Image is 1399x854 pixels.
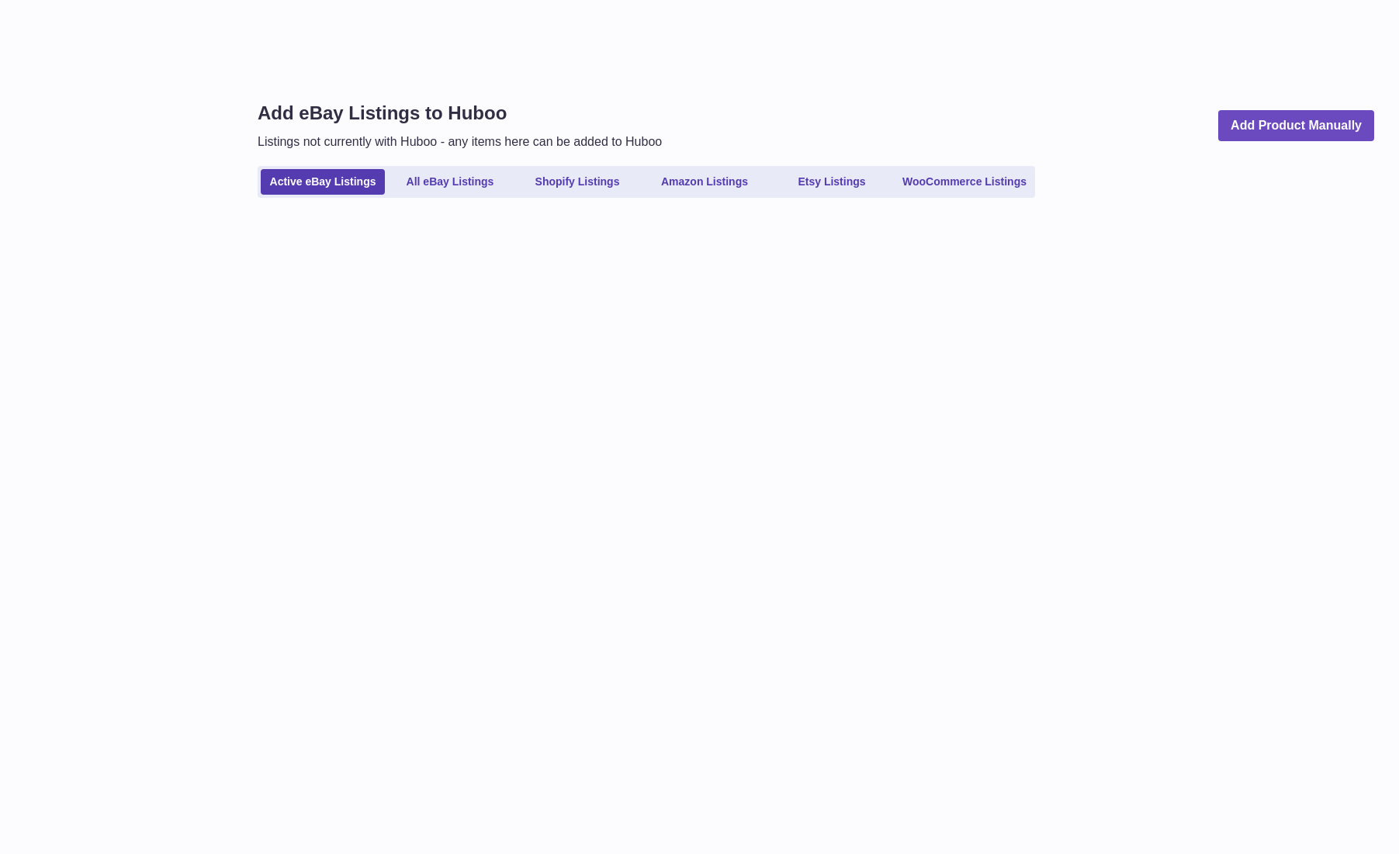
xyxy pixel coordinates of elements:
a: WooCommerce Listings [897,169,1032,195]
a: All eBay Listings [388,169,512,195]
a: Active eBay Listings [261,169,385,195]
a: Amazon Listings [642,169,767,195]
a: Etsy Listings [770,169,894,195]
a: Shopify Listings [515,169,639,195]
a: Add Product Manually [1218,110,1374,142]
p: Listings not currently with Huboo - any items here can be added to Huboo [258,133,662,150]
h1: Add eBay Listings to Huboo [258,101,662,126]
